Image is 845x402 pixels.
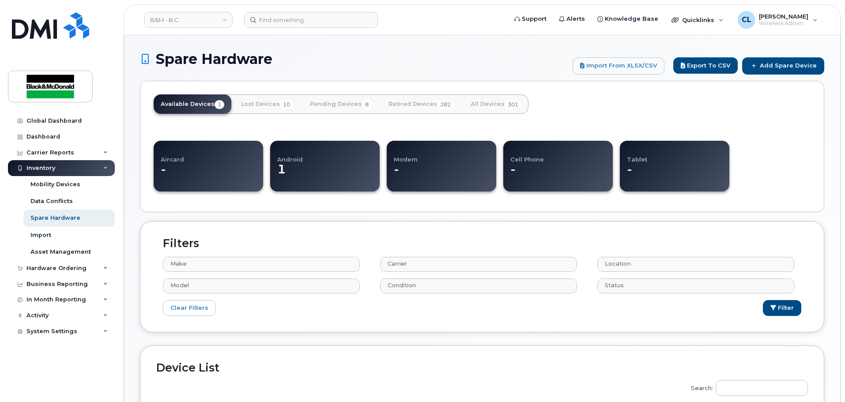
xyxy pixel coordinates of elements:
span: 8 [362,100,372,109]
dd: - [627,162,729,185]
input: Search: [716,380,808,396]
h4: Cell Phone [510,147,605,162]
h1: Spare Hardware [140,51,568,67]
h4: Android [277,147,380,162]
h4: Aircard [161,147,255,162]
a: Clear Filters [163,300,216,316]
h4: Modem [394,147,488,162]
span: 1 [215,100,224,109]
h4: Tablet [627,147,729,162]
a: Add Spare Device [742,57,824,74]
a: All Devices301 [464,94,528,114]
span: 301 [505,100,521,109]
span: 282 [437,100,454,109]
dd: 1 [277,162,380,185]
a: Available Devices1 [154,94,231,114]
button: Export to CSV [673,57,738,74]
dd: - [161,162,255,185]
h2: Device List [156,362,808,374]
a: Pending Devices8 [303,94,379,114]
dd: - [510,162,605,185]
span: 10 [280,100,293,109]
a: Import from XLSX/CSV [573,57,664,74]
label: Search: [685,374,808,399]
button: Filter [763,300,801,316]
a: Retired Devices282 [381,94,461,114]
a: Lost Devices10 [234,94,300,114]
h2: Filters [156,237,808,250]
dd: - [394,162,488,185]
